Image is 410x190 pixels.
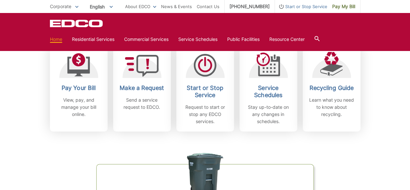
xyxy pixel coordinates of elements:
p: Stay up-to-date on any changes in schedules. [244,104,292,125]
p: View, pay, and manage your bill online. [55,96,103,118]
a: Commercial Services [124,36,169,43]
a: Contact Us [197,3,219,10]
p: Request to start or stop any EDCO services. [181,104,229,125]
h2: Recycling Guide [308,84,356,92]
a: About EDCO [125,3,156,10]
a: Service Schedules Stay up-to-date on any changes in schedules. [240,45,297,132]
p: Learn what you need to know about recycling. [308,96,356,118]
a: News & Events [161,3,192,10]
a: Resource Center [269,36,305,43]
h2: Service Schedules [244,84,292,99]
a: Recycling Guide Learn what you need to know about recycling. [303,45,360,132]
a: EDCD logo. Return to the homepage. [50,19,104,27]
a: Pay Your Bill View, pay, and manage your bill online. [50,45,108,132]
h2: Start or Stop Service [181,84,229,99]
a: Public Facilities [227,36,260,43]
h2: Make a Request [118,84,166,92]
a: Make a Request Send a service request to EDCO. [113,45,171,132]
span: Pay My Bill [332,3,355,10]
span: Corporate [50,4,71,9]
span: English [85,1,118,12]
a: Service Schedules [178,36,217,43]
a: Residential Services [72,36,114,43]
h2: Pay Your Bill [55,84,103,92]
p: Send a service request to EDCO. [118,96,166,111]
a: Home [50,36,62,43]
